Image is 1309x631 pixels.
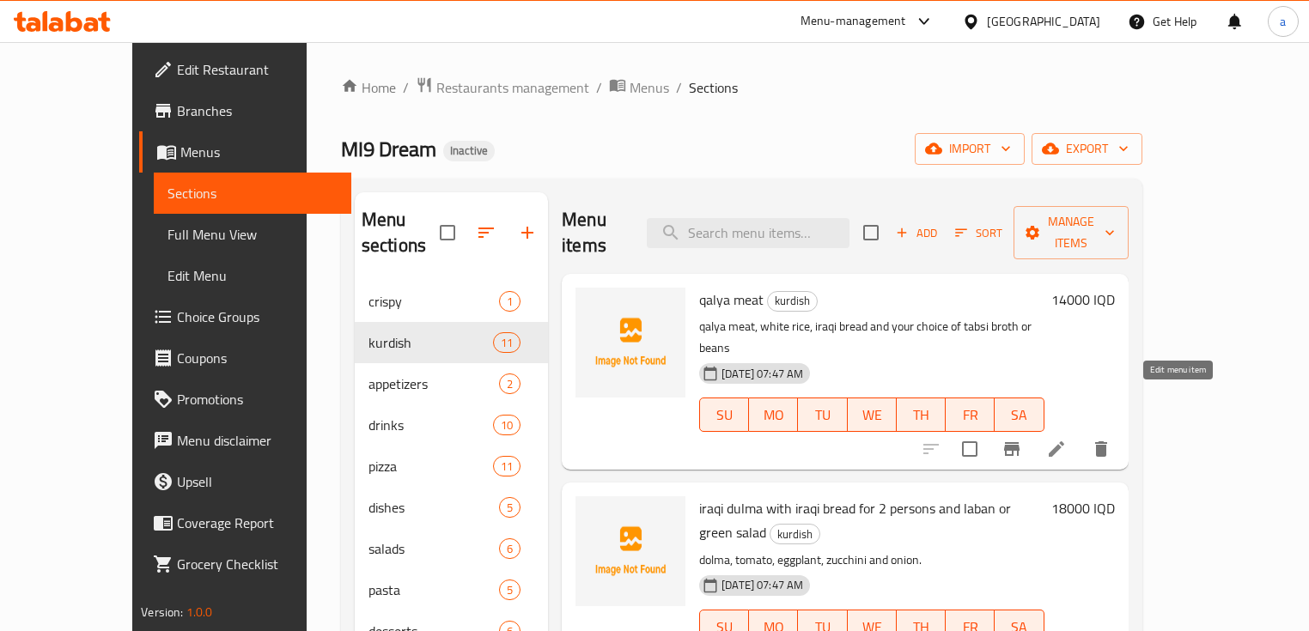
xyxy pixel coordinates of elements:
[177,513,338,533] span: Coverage Report
[848,397,897,432] button: WE
[499,538,521,559] div: items
[416,76,589,99] a: Restaurants management
[805,403,840,428] span: TU
[368,456,493,476] span: pizza
[341,76,1142,99] nav: breadcrumb
[429,215,466,251] span: Select all sections
[749,397,798,432] button: MO
[647,218,849,248] input: search
[609,76,669,99] a: Menus
[1027,211,1115,254] span: Manage items
[715,366,810,382] span: [DATE] 07:47 AM
[699,316,1044,359] p: qalya meat, white rice, iraqi bread and your choice of tabsi broth or beans
[897,397,946,432] button: TH
[798,397,847,432] button: TU
[1051,496,1115,520] h6: 18000 IQD
[154,255,351,296] a: Edit Menu
[368,497,499,518] span: dishes
[500,500,520,516] span: 5
[953,403,988,428] span: FR
[139,90,351,131] a: Branches
[355,404,548,446] div: drinks10
[368,373,499,394] span: appetizers
[500,376,520,392] span: 2
[575,288,685,397] img: qalya meat
[689,77,738,98] span: Sections
[699,549,1044,571] p: dolma, tomato, eggplant, zucchini and onion.
[493,415,521,435] div: items
[630,77,669,98] span: Menus
[770,524,820,544] div: kurdish
[767,291,818,312] div: kurdish
[499,373,521,394] div: items
[355,528,548,569] div: salads6
[167,265,338,286] span: Edit Menu
[362,207,440,258] h2: Menu sections
[154,214,351,255] a: Full Menu View
[707,403,742,428] span: SU
[1081,428,1122,470] button: delete
[493,456,521,476] div: items
[991,428,1032,470] button: Branch-specific-item
[500,541,520,557] span: 6
[355,322,548,363] div: kurdish11
[186,601,213,623] span: 1.0.0
[368,538,499,559] span: salads
[946,397,995,432] button: FR
[177,100,338,121] span: Branches
[1045,138,1129,160] span: export
[756,403,791,428] span: MO
[139,543,351,585] a: Grocery Checklist
[699,495,1011,545] span: iraqi dulma with iraqi bread for 2 persons and laban or green salad
[355,363,548,404] div: appetizers2
[575,496,685,606] img: iraqi dulma with iraqi bread for 2 persons and laban or green salad
[889,220,944,246] span: Add item
[368,332,493,353] span: kurdish
[493,332,521,353] div: items
[955,223,1002,243] span: Sort
[499,291,521,312] div: items
[177,471,338,492] span: Upsell
[341,77,396,98] a: Home
[177,306,338,327] span: Choice Groups
[177,554,338,574] span: Grocery Checklist
[500,294,520,310] span: 1
[368,415,493,435] span: drinks
[180,142,338,162] span: Menus
[494,458,520,475] span: 11
[466,212,507,253] span: Sort sections
[141,601,183,623] span: Version:
[139,420,351,461] a: Menu disclaimer
[139,461,351,502] a: Upsell
[355,487,548,528] div: dishes5
[139,379,351,420] a: Promotions
[596,77,602,98] li: /
[904,403,939,428] span: TH
[403,77,409,98] li: /
[167,183,338,203] span: Sections
[154,173,351,214] a: Sections
[855,403,890,428] span: WE
[951,220,1007,246] button: Sort
[507,212,548,253] button: Add section
[167,224,338,245] span: Full Menu View
[341,130,436,168] span: MI9 Dream
[987,12,1100,31] div: [GEOGRAPHIC_DATA]
[915,133,1025,165] button: import
[177,430,338,451] span: Menu disclaimer
[1014,206,1129,259] button: Manage items
[436,77,589,98] span: Restaurants management
[494,335,520,351] span: 11
[676,77,682,98] li: /
[355,569,548,610] div: pasta5
[139,49,351,90] a: Edit Restaurant
[368,291,499,312] span: crispy
[944,220,1014,246] span: Sort items
[443,141,495,161] div: Inactive
[770,525,819,544] span: kurdish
